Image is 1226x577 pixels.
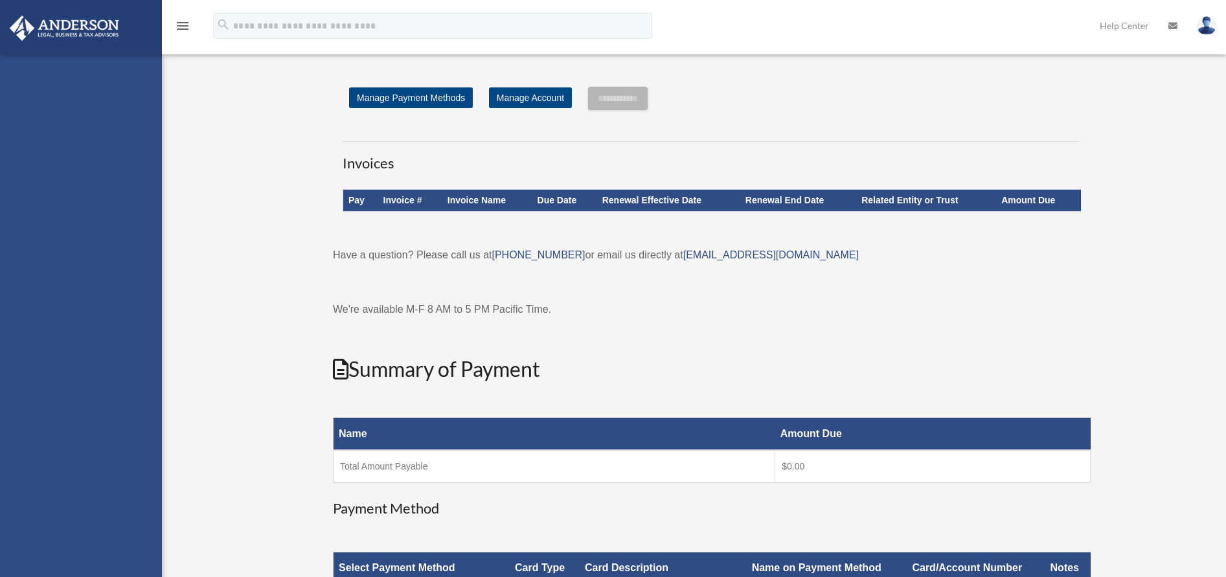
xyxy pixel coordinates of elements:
[333,300,1091,319] p: We're available M-F 8 AM to 5 PM Pacific Time.
[856,190,996,212] th: Related Entity or Trust
[334,450,775,482] td: Total Amount Payable
[740,190,856,212] th: Renewal End Date
[775,418,1091,450] th: Amount Due
[6,16,123,41] img: Anderson Advisors Platinum Portal
[532,190,597,212] th: Due Date
[996,190,1080,212] th: Amount Due
[775,450,1091,482] td: $0.00
[333,246,1091,264] p: Have a question? Please call us at or email us directly at
[1197,16,1216,35] img: User Pic
[175,23,190,34] a: menu
[442,190,532,212] th: Invoice Name
[489,87,572,108] a: Manage Account
[175,18,190,34] i: menu
[333,355,1091,384] h2: Summary of Payment
[683,249,859,260] a: [EMAIL_ADDRESS][DOMAIN_NAME]
[343,190,378,212] th: Pay
[216,17,231,32] i: search
[334,418,775,450] th: Name
[378,190,442,212] th: Invoice #
[349,87,473,108] a: Manage Payment Methods
[597,190,740,212] th: Renewal Effective Date
[333,499,1091,519] h3: Payment Method
[492,249,585,260] a: [PHONE_NUMBER]
[343,141,1081,174] h3: Invoices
